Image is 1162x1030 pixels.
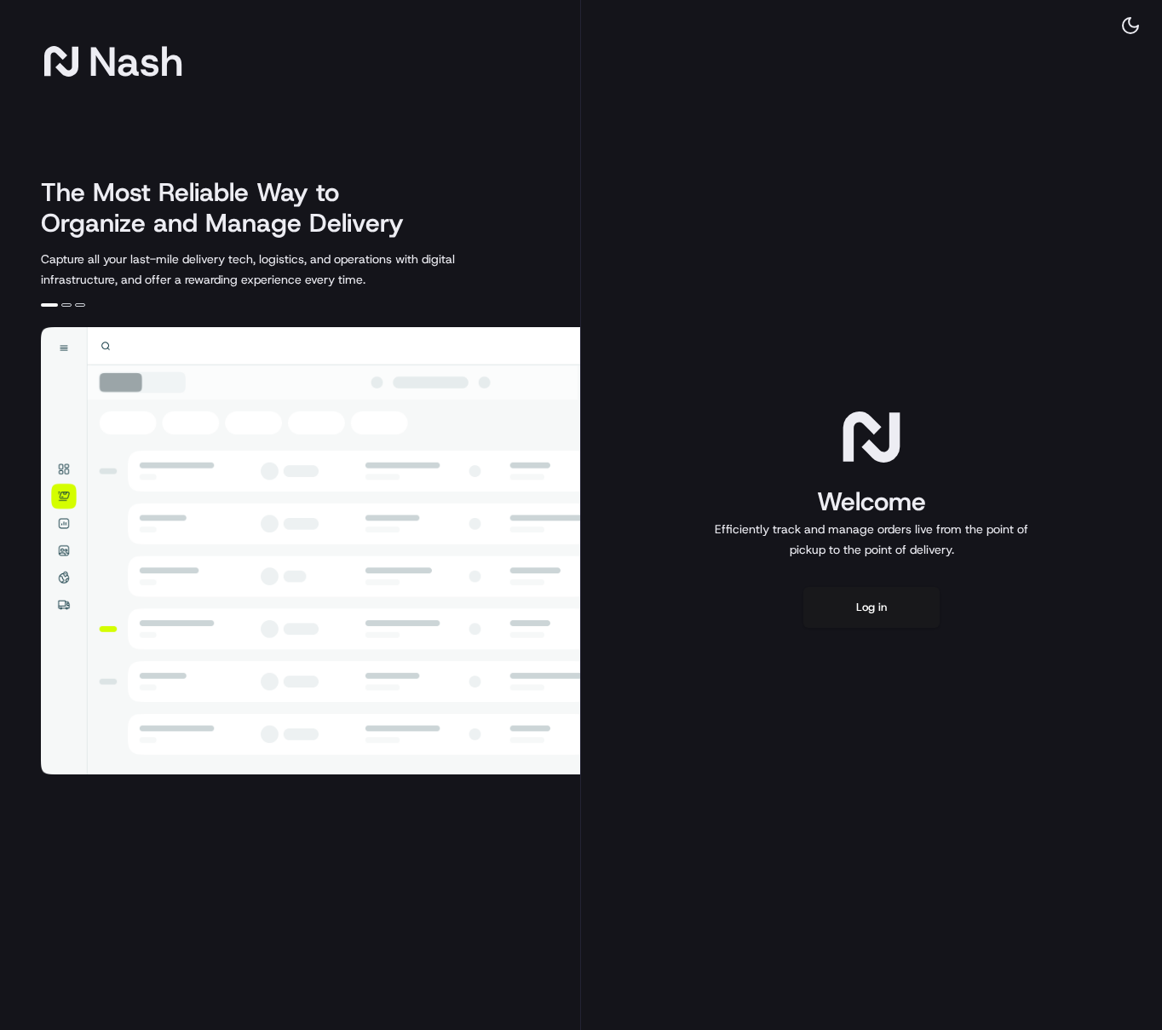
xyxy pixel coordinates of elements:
[89,44,183,78] span: Nash
[708,519,1035,560] p: Efficiently track and manage orders live from the point of pickup to the point of delivery.
[708,485,1035,519] h1: Welcome
[803,587,940,628] button: Log in
[41,249,532,290] p: Capture all your last-mile delivery tech, logistics, and operations with digital infrastructure, ...
[41,177,423,239] h2: The Most Reliable Way to Organize and Manage Delivery
[41,327,580,774] img: illustration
